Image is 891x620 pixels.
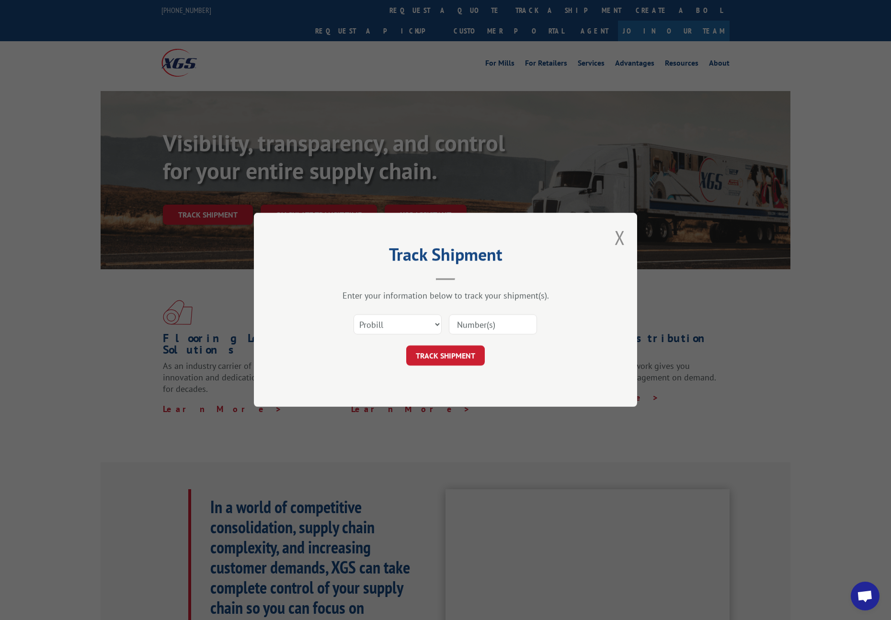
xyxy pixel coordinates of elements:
[302,248,589,266] h2: Track Shipment
[851,582,880,610] a: Open chat
[406,346,485,366] button: TRACK SHIPMENT
[615,225,625,250] button: Close modal
[449,315,537,335] input: Number(s)
[302,290,589,301] div: Enter your information below to track your shipment(s).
